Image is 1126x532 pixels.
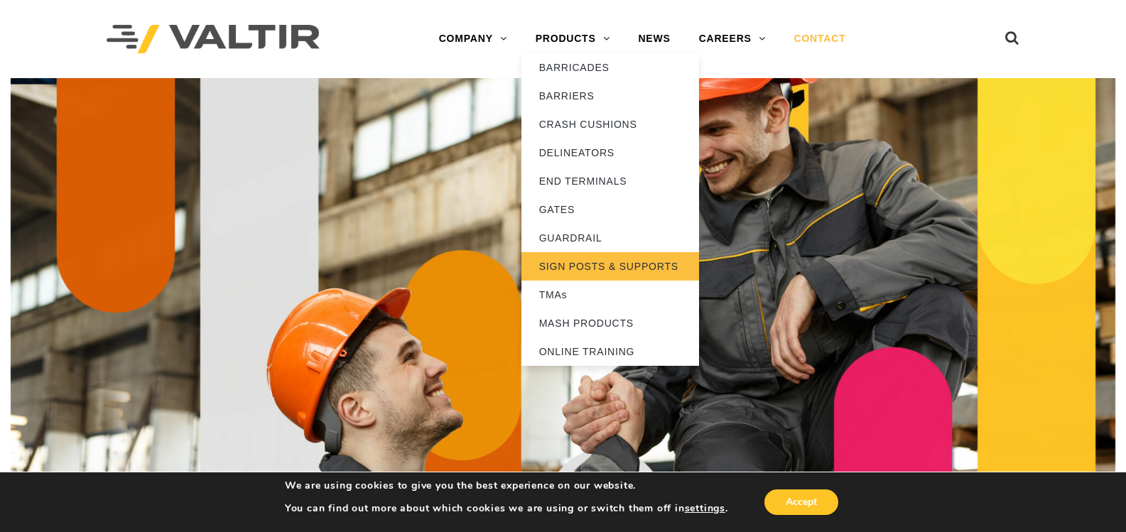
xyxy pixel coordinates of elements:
a: GATES [521,195,699,224]
a: MASH PRODUCTS [521,309,699,337]
a: BARRIERS [521,82,699,110]
a: ONLINE TRAINING [521,337,699,366]
a: PRODUCTS [521,25,624,53]
img: Contact_1 [11,78,1115,514]
a: CONTACT [780,25,860,53]
img: Valtir [107,25,320,54]
a: END TERMINALS [521,167,699,195]
a: BARRICADES [521,53,699,82]
a: TMAs [521,281,699,309]
p: We are using cookies to give you the best experience on our website. [285,479,728,492]
button: Accept [764,489,838,515]
a: SIGN POSTS & SUPPORTS [521,252,699,281]
a: NEWS [624,25,684,53]
button: settings [685,502,725,515]
a: CRASH CUSHIONS [521,110,699,139]
p: You can find out more about which cookies we are using or switch them off in . [285,502,728,515]
a: COMPANY [425,25,521,53]
a: DELINEATORS [521,139,699,167]
a: CAREERS [685,25,780,53]
a: GUARDRAIL [521,224,699,252]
